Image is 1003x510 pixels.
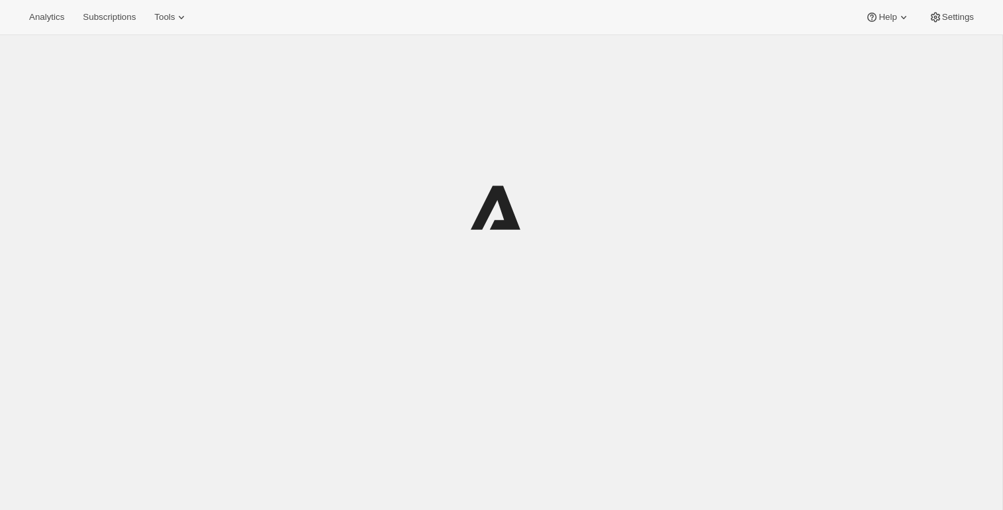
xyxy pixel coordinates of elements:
button: Tools [146,8,196,26]
span: Help [879,12,896,23]
button: Subscriptions [75,8,144,26]
button: Analytics [21,8,72,26]
span: Settings [942,12,974,23]
button: Help [857,8,918,26]
span: Subscriptions [83,12,136,23]
button: Settings [921,8,982,26]
span: Analytics [29,12,64,23]
span: Tools [154,12,175,23]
